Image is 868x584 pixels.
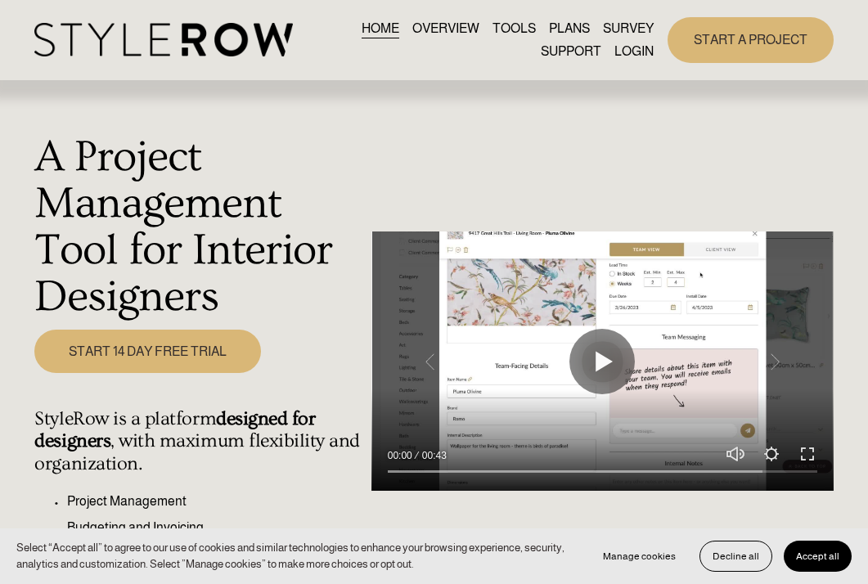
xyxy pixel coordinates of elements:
div: Duration [416,447,451,464]
h4: StyleRow is a platform , with maximum flexibility and organization. [34,408,362,476]
a: TOOLS [492,18,536,40]
a: START A PROJECT [668,17,834,62]
span: SUPPORT [541,42,601,61]
span: Decline all [713,550,759,562]
p: Select “Accept all” to agree to our use of cookies and similar technologies to enhance your brows... [16,540,574,573]
a: LOGIN [614,40,654,62]
button: Manage cookies [591,541,688,572]
span: Manage cookies [603,550,676,562]
a: START 14 DAY FREE TRIAL [34,330,261,373]
strong: designed for designers [34,408,319,452]
p: Project Management [67,492,362,511]
button: Play [569,329,635,394]
a: OVERVIEW [412,18,479,40]
h1: A Project Management Tool for Interior Designers [34,133,362,321]
p: Budgeting and Invoicing [67,518,362,537]
img: StyleRow [34,23,292,56]
span: Accept all [796,550,839,562]
a: SURVEY [603,18,654,40]
a: folder dropdown [541,40,601,62]
button: Accept all [784,541,852,572]
button: Decline all [699,541,772,572]
input: Seek [388,466,817,478]
a: PLANS [549,18,590,40]
div: Current time [388,447,416,464]
a: HOME [362,18,399,40]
